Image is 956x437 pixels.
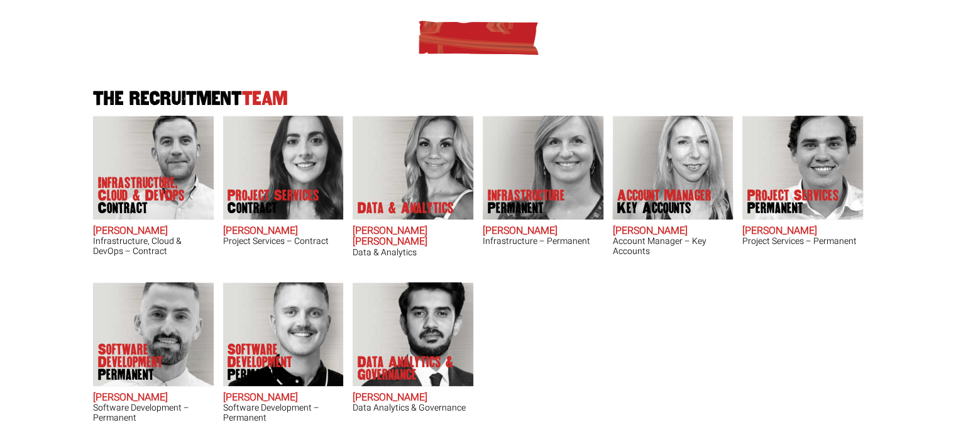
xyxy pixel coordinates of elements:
[613,236,733,256] h3: Account Manager – Key Accounts
[98,177,199,214] p: Infrastructure, Cloud & DevOps
[93,116,214,219] img: Adam Eshet does Infrastructure, Cloud & DevOps Contract
[617,189,712,214] p: Account Manager
[93,236,214,256] h3: Infrastructure, Cloud & DevOps – Contract
[353,226,473,248] h2: [PERSON_NAME] [PERSON_NAME]
[93,282,214,386] img: Liam Cox does Software Development Permanent
[353,248,473,257] h3: Data & Analytics
[242,88,288,109] span: Team
[742,236,863,246] h3: Project Services – Permanent
[747,202,839,214] span: Permanent
[483,236,603,246] h3: Infrastructure – Permanent
[742,226,863,237] h2: [PERSON_NAME]
[223,236,344,246] h3: Project Services – Contract
[617,202,712,214] span: Key Accounts
[488,202,565,214] span: Permanent
[93,226,214,237] h2: [PERSON_NAME]
[223,116,343,219] img: Claire Sheerin does Project Services Contract
[89,89,868,109] h2: The Recruitment
[358,356,458,381] p: Data Analytics & Governance
[223,392,344,404] h2: [PERSON_NAME]
[93,392,214,404] h2: [PERSON_NAME]
[358,202,454,214] p: Data & Analytics
[223,226,344,237] h2: [PERSON_NAME]
[98,368,199,381] span: Permanent
[228,189,319,214] p: Project Services
[613,226,733,237] h2: [PERSON_NAME]
[483,116,603,219] img: Amanda Evans's Our Infrastructure Permanent
[488,189,565,214] p: Infrastructure
[228,202,319,214] span: Contract
[747,189,839,214] p: Project Services
[228,368,328,381] span: Permanent
[353,392,473,404] h2: [PERSON_NAME]
[93,403,214,423] h3: Software Development – Permanent
[98,343,199,381] p: Software Development
[98,202,199,214] span: Contract
[742,116,863,219] img: Sam McKay does Project Services Permanent
[353,403,473,412] h3: Data Analytics & Governance
[223,403,344,423] h3: Software Development – Permanent
[483,226,603,237] h2: [PERSON_NAME]
[612,116,733,219] img: Frankie Gaffney's our Account Manager Key Accounts
[353,116,473,219] img: Anna-Maria Julie does Data & Analytics
[228,343,328,381] p: Software Development
[223,282,343,386] img: Sam Williamson does Software Development Permanent
[353,282,473,386] img: Awais Imtiaz does Data Analytics & Governance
